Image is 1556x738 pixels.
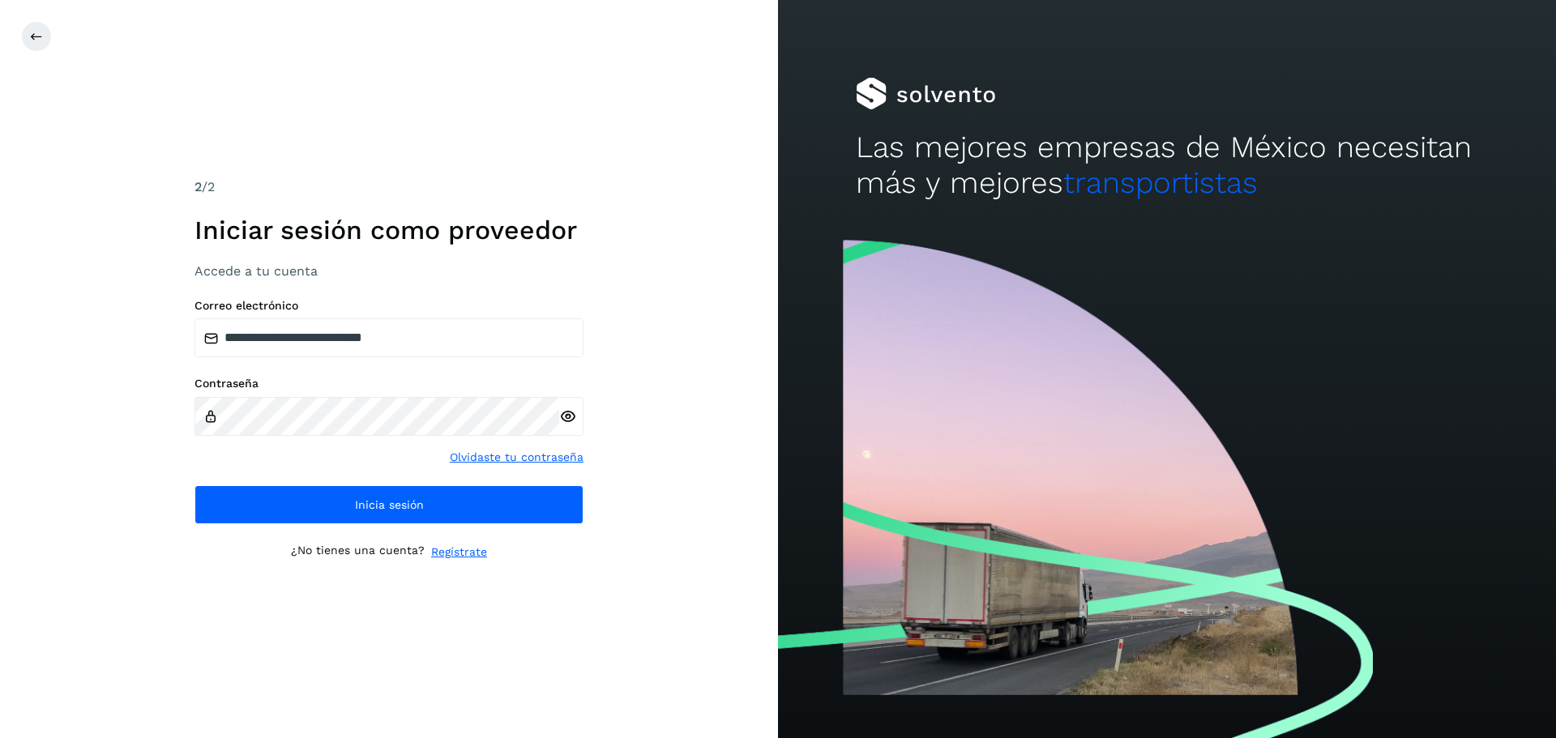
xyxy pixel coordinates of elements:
h2: Las mejores empresas de México necesitan más y mejores [856,130,1478,202]
a: Regístrate [431,544,487,561]
button: Inicia sesión [194,485,583,524]
span: 2 [194,179,202,194]
h3: Accede a tu cuenta [194,263,583,279]
p: ¿No tienes una cuenta? [291,544,425,561]
h1: Iniciar sesión como proveedor [194,215,583,245]
span: Inicia sesión [355,499,424,510]
label: Contraseña [194,377,583,390]
div: /2 [194,177,583,197]
span: transportistas [1063,165,1258,200]
label: Correo electrónico [194,299,583,313]
a: Olvidaste tu contraseña [450,449,583,466]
